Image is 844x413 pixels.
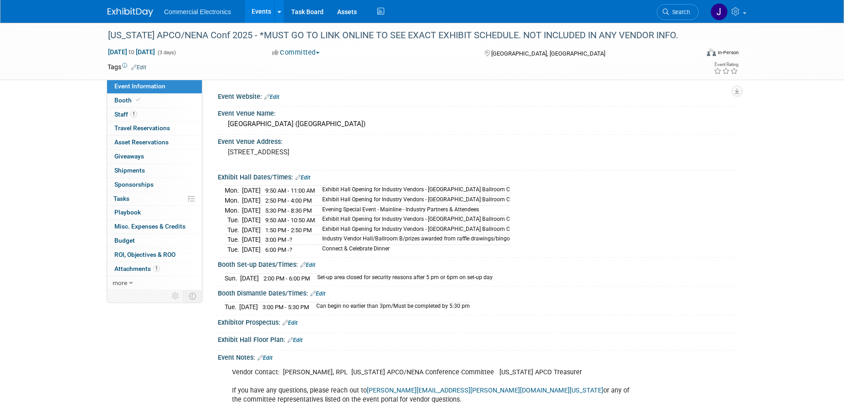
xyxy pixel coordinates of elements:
[295,174,310,181] a: Edit
[317,215,510,225] td: Exhibit Hall Opening for Industry Vendors - [GEOGRAPHIC_DATA] Ballroom C
[310,291,325,297] a: Edit
[218,135,736,146] div: Event Venue Address:
[164,8,231,15] span: Commercial Electronics
[218,90,736,102] div: Event Website:
[311,302,470,312] td: Can begin no earlier than 3pm/Must be completed by 5:30 pm
[218,286,736,298] div: Booth Dismantle Dates/Times:
[317,196,510,206] td: Exhibit Hall Opening for Industry Vendors - [GEOGRAPHIC_DATA] Ballroom C
[317,205,510,215] td: Evening Special Event - Mainline - Industry Partners & Attendees
[300,262,315,268] a: Edit
[218,107,736,118] div: Event Venue Name:
[225,302,239,312] td: Tue.
[107,80,202,93] a: Event Information
[264,94,279,100] a: Edit
[669,9,690,15] span: Search
[317,186,510,196] td: Exhibit Hall Opening for Industry Vendors - [GEOGRAPHIC_DATA] Ballroom C
[707,49,716,56] img: Format-Inperson.png
[491,50,605,57] span: [GEOGRAPHIC_DATA], [GEOGRAPHIC_DATA]
[228,148,424,156] pre: [STREET_ADDRESS]
[108,62,146,71] td: Tags
[114,181,154,188] span: Sponsorships
[240,273,259,283] td: [DATE]
[130,111,137,117] span: 1
[107,248,202,262] a: ROI, Objectives & ROO
[288,337,303,343] a: Edit
[265,236,292,243] span: 3:00 PM -
[265,217,315,224] span: 9:50 AM - 10:50 AM
[107,234,202,248] a: Budget
[242,186,261,196] td: [DATE]
[107,94,202,107] a: Booth
[225,245,242,254] td: Tue.
[317,235,510,245] td: Industry Vendor Hall/Ballroom B/prizes awarded from raffle drawings/bingo
[113,279,127,286] span: more
[265,207,312,214] span: 5:30 PM - 8:30 PM
[218,351,736,362] div: Event Notes:
[239,302,258,312] td: [DATE]
[242,245,261,254] td: [DATE]
[114,138,169,146] span: Asset Reservations
[265,187,315,194] span: 9:50 AM - 11:00 AM
[114,209,141,216] span: Playbook
[114,167,145,174] span: Shipments
[265,197,312,204] span: 2:50 PM - 4:00 PM
[225,215,242,225] td: Tue.
[312,273,493,283] td: Set-up area closed for security reasons after 5 pm or 6pm on set-up day
[265,246,292,253] span: 6:00 PM -
[289,246,292,253] span: ?
[218,333,736,345] div: Exhibit Hall Floor Plan:
[107,276,202,290] a: more
[225,186,242,196] td: Mon.
[107,164,202,178] a: Shipments
[242,205,261,215] td: [DATE]
[107,150,202,163] a: Giveaways
[153,265,160,272] span: 1
[105,27,685,44] div: [US_STATE] APCO/NENA Conf 2025 - *MUST GO TO LINK ONLINE TO SEE EXACT EXHIBIT SCHEDULE. NOT INCLU...
[367,387,603,394] a: [PERSON_NAME][EMAIL_ADDRESS][PERSON_NAME][DOMAIN_NAME][US_STATE]
[107,220,202,234] a: Misc. Expenses & Credits
[114,124,170,132] span: Travel Reservations
[114,237,135,244] span: Budget
[114,265,160,272] span: Attachments
[114,223,185,230] span: Misc. Expenses & Credits
[710,3,728,20] img: Jennifer Roosa
[242,196,261,206] td: [DATE]
[657,4,699,20] a: Search
[289,236,292,243] span: ?
[157,50,176,56] span: (3 days)
[108,8,153,17] img: ExhibitDay
[114,153,144,160] span: Giveaways
[242,215,261,225] td: [DATE]
[136,97,140,102] i: Booth reservation complete
[257,355,273,361] a: Edit
[114,251,175,258] span: ROI, Objectives & ROO
[225,117,730,131] div: [GEOGRAPHIC_DATA] ([GEOGRAPHIC_DATA])
[107,192,202,206] a: Tasks
[225,225,242,235] td: Tue.
[218,316,736,327] div: Exhibitor Prospectus:
[714,62,738,67] div: Event Rating
[114,111,137,118] span: Staff
[113,195,129,202] span: Tasks
[645,47,739,61] div: Event Format
[131,64,146,71] a: Edit
[262,304,309,311] span: 3:00 PM - 5:30 PM
[107,122,202,135] a: Travel Reservations
[218,170,736,182] div: Exhibit Hall Dates/Times:
[269,48,323,57] button: Committed
[225,273,240,283] td: Sun.
[225,235,242,245] td: Tue.
[127,48,136,56] span: to
[184,290,202,302] td: Toggle Event Tabs
[317,225,510,235] td: Exhibit Hall Opening for Industry Vendors - [GEOGRAPHIC_DATA] Ballroom C
[263,275,310,282] span: 2:00 PM - 6:00 PM
[717,49,739,56] div: In-Person
[107,108,202,122] a: Staff1
[114,97,142,104] span: Booth
[107,136,202,149] a: Asset Reservations
[317,245,510,254] td: Connect & Celebrate Dinner
[265,227,312,234] span: 1:50 PM - 2:50 PM
[107,206,202,219] a: Playbook
[114,82,165,90] span: Event Information
[107,262,202,276] a: Attachments1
